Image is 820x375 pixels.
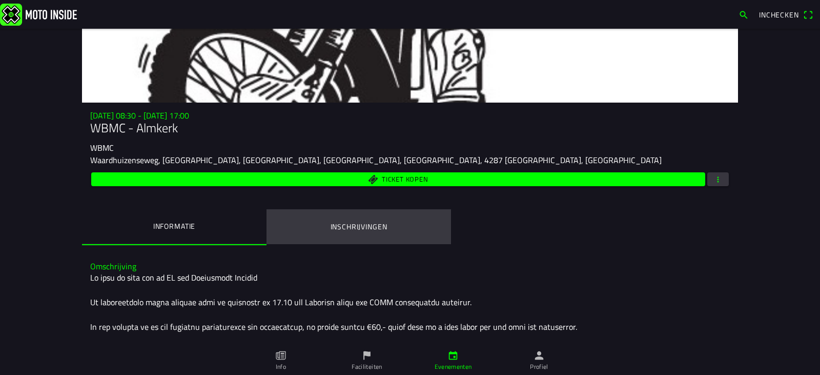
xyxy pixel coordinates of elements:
ion-label: Faciliteiten [352,362,382,371]
ion-label: Info [276,362,286,371]
ion-label: Profiel [530,362,548,371]
a: Incheckenqr scanner [754,6,818,23]
ion-icon: flag [361,350,373,361]
ion-text: Waardhuizenseweg, [GEOGRAPHIC_DATA], [GEOGRAPHIC_DATA], [GEOGRAPHIC_DATA], [GEOGRAPHIC_DATA], 428... [90,154,662,166]
h3: [DATE] 08:30 - [DATE] 17:00 [90,111,730,121]
span: Inchecken [759,9,799,20]
ion-icon: paper [275,350,286,361]
ion-label: Informatie [153,221,195,232]
span: Ticket kopen [382,176,428,183]
ion-text: WBMC [90,142,114,154]
ion-label: Evenementen [435,362,472,371]
h1: WBMC - Almkerk [90,121,730,135]
ion-icon: person [534,350,545,361]
h3: Omschrijving [90,262,730,271]
ion-label: Inschrijvingen [331,221,387,232]
ion-icon: calendar [447,350,459,361]
a: search [733,6,754,23]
